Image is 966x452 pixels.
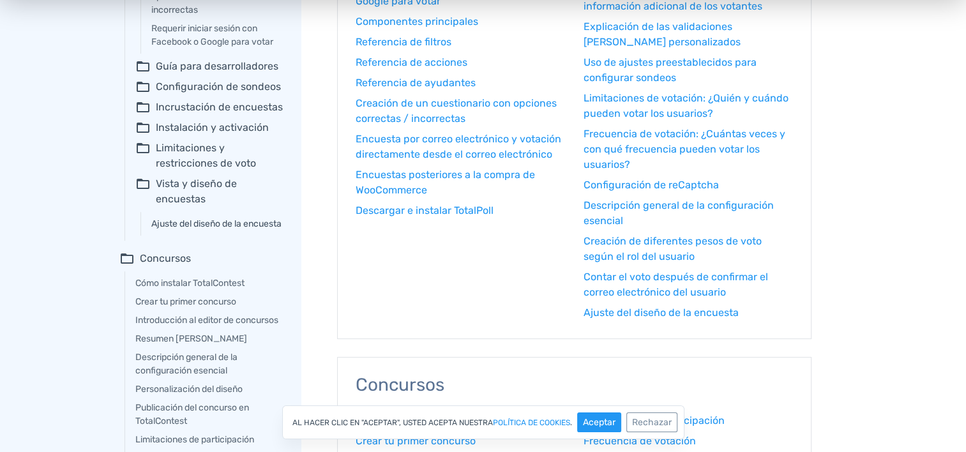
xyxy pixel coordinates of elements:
button: Rechazar [626,412,677,432]
a: Contests [19,40,54,50]
span: folder_open [135,120,151,135]
font: Configuración de sondeos [156,79,281,94]
font: Uso de ajustes preestablecidos para configurar sondeos [584,56,757,84]
a: Contar el voto después de confirmar el correo electrónico del usuario [584,269,793,300]
font: Referencia de acciones [356,56,467,68]
span: folder_open [135,140,151,171]
div: Outline [5,5,186,17]
font: . [570,419,572,426]
font: Descargar e instalar TotalPoll [356,204,494,216]
button: Aceptar [577,412,621,432]
a: Back to Top [19,17,69,27]
span: folder_open [135,79,151,94]
a: Forms [19,74,45,85]
font: Concursos [140,251,191,266]
summary: folder_openConcursos [119,251,283,266]
font: Creación de un cuestionario con opciones correctas / incorrectas [356,97,557,124]
a: Frecuencia de votación: ¿Cuántas veces y con qué frecuencia pueden votar los usuarios? [584,126,793,172]
a: Política de cookies [493,419,570,426]
font: Referencia de filtros [356,36,451,48]
font: Frecuencia de votación: ¿Cuántas veces y con qué frecuencia pueden votar los usuarios? [584,128,785,170]
font: Ajuste del diseño de la encuesta [584,306,739,319]
h3: Concursos [356,375,793,395]
a: Ajuste del diseño de la encuesta [151,217,283,230]
a: Referencia de filtros [356,34,565,50]
font: Crear tu primer concurso [356,435,476,447]
span: folder_open [119,251,135,266]
font: Referencia de ayudantes [356,77,476,89]
summary: folder_openIncrustación de encuestas [135,100,283,115]
a: Resumen [PERSON_NAME] [135,332,283,345]
a: Referencia de ayudantes [356,75,565,91]
a: Crear tu primer concurso [135,295,283,308]
a: Ajuste del diseño de la encuesta [584,305,793,320]
span: folder_open [135,59,151,74]
summary: folder_openInstalación y activación [135,120,283,135]
a: Limitaciones de participación [135,433,283,446]
font: Encuesta por correo electrónico y votación directamente desde el correo electrónico [356,133,561,160]
a: Polls [19,28,40,39]
a: Cómo instalar TotalContest [135,276,283,290]
font: Encuestas posteriores a la compra de WooCommerce [356,169,535,196]
font: Frecuencia de votación [584,435,696,447]
summary: folder_openLimitaciones y restricciones de voto [135,140,283,171]
a: Introducción al editor de concursos [135,313,283,327]
summary: folder_openVista y diseño de encuestas [135,176,283,207]
a: Configuración de reCaptcha [584,177,793,193]
a: Ratings [19,51,50,62]
a: Frecuencia de votación [584,433,793,449]
font: Creación de diferentes pesos de voto según el rol del usuario [584,235,762,262]
font: Descripción general de la configuración esencial [584,199,774,227]
a: Creación de diferentes pesos de voto según el rol del usuario [584,234,793,264]
a: Descargar e instalar TotalPoll [356,203,565,218]
font: Limitaciones y restricciones de voto [156,140,283,171]
a: Encuesta por correo electrónico y votación directamente desde el correo electrónico [356,132,565,162]
font: Explicación de las validaciones [PERSON_NAME] personalizados [584,20,741,48]
a: Surveys [19,63,52,73]
a: Publicación del concurso en TotalContest [135,401,283,428]
span: folder_open [135,176,151,207]
a: Personalización del diseño [135,382,283,396]
font: Al hacer clic en "Aceptar", usted acepta nuestra [292,419,493,426]
a: Crear tu primer concurso [356,433,565,449]
font: Componentes principales [356,15,478,27]
font: Configuración de reCaptcha [584,179,719,191]
a: Limitaciones de votación: ¿Quién y cuándo pueden votar los usuarios? [584,91,793,121]
font: Limitaciones de votación: ¿Quién y cuándo pueden votar los usuarios? [584,92,789,119]
a: Uso de ajustes preestablecidos para configurar sondeos [584,55,793,86]
a: Encuestas posteriores a la compra de WooCommerce [356,167,565,198]
a: Creación de un cuestionario con opciones correctas / incorrectas [356,96,565,126]
span: folder_open [135,100,151,115]
font: Instalación y activación [156,120,269,135]
a: Explicación de las validaciones [PERSON_NAME] personalizados [584,19,793,50]
summary: folder_openConfiguración de sondeos [135,79,283,94]
font: Contar el voto después de confirmar el correo electrónico del usuario [584,271,768,298]
a: Componentes principales [356,14,565,29]
font: Incrustación de encuestas [156,100,283,115]
a: Descripción general de la configuración esencial [135,350,283,377]
a: Referencia de acciones [356,55,565,70]
font: Vista y diseño de encuestas [156,176,283,207]
a: Descripción general de la configuración esencial [584,198,793,229]
a: Requerir iniciar sesión con Facebook o Google para votar [151,22,283,49]
summary: folder_openGuía para desarrolladores [135,59,283,74]
font: Guía para desarrolladores [156,59,278,74]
